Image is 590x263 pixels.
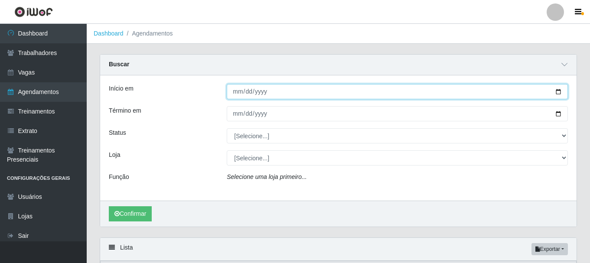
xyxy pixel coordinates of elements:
i: Selecione uma loja primeiro... [227,173,306,180]
nav: breadcrumb [87,24,590,44]
label: Função [109,172,129,182]
a: Dashboard [94,30,124,37]
button: Confirmar [109,206,152,221]
input: 00/00/0000 [227,84,568,99]
div: Lista [100,238,577,261]
label: Status [109,128,126,137]
label: Término em [109,106,141,115]
button: Exportar [531,243,568,255]
input: 00/00/0000 [227,106,568,121]
label: Loja [109,150,120,159]
label: Início em [109,84,134,93]
li: Agendamentos [124,29,173,38]
img: CoreUI Logo [14,6,53,17]
strong: Buscar [109,61,129,68]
